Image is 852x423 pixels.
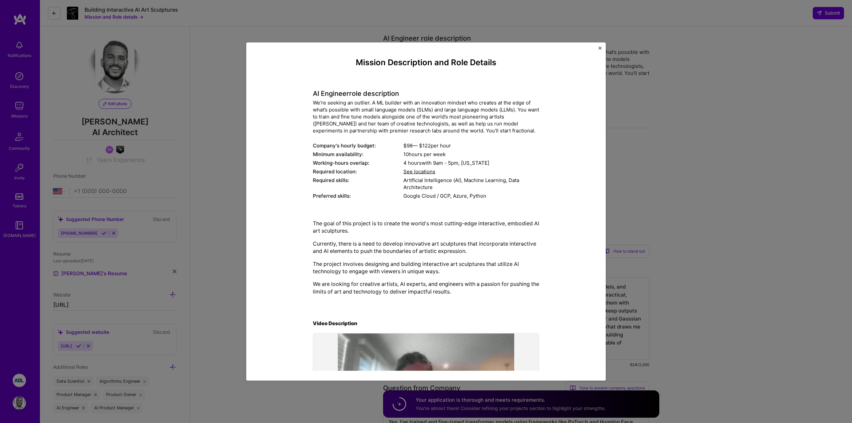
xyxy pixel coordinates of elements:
[313,58,539,67] h4: Mission Description and Role Details
[313,176,403,190] div: Required skills:
[313,192,403,199] div: Preferred skills:
[313,320,539,326] h4: Video Description
[403,176,539,190] div: Artificial Intelligence (AI), Machine Learning, Data Architecture
[403,142,539,149] div: $ 98 — $ 122 per hour
[313,89,539,97] h4: AI Engineer role description
[313,280,539,295] p: We are looking for creative artists, AI experts, and engineers with a passion for pushing the lim...
[598,46,602,53] button: Close
[313,142,403,149] div: Company's hourly budget:
[313,260,539,275] p: The project involves designing and building interactive art sculptures that utilize AI technology...
[403,150,539,157] div: 10 hours per week
[313,159,403,166] div: Working-hours overlap:
[403,168,435,174] span: See locations
[313,219,539,234] p: The goal of this project is to create the world's most cutting-edge interactive, embodied AI art ...
[403,192,539,199] div: Google Cloud / GCP, Azure, Python
[432,159,461,166] span: 9am - 5pm ,
[313,168,403,175] div: Required location:
[403,159,539,166] div: 4 hours with [US_STATE]
[313,240,539,255] p: Currently, there is a need to develop innovative art sculptures that incorporate interactive and ...
[313,99,539,134] div: We’re seeking an outlier. A ML builder with an innovation mindset who creates at the edge of what...
[313,150,403,157] div: Minimum availability:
